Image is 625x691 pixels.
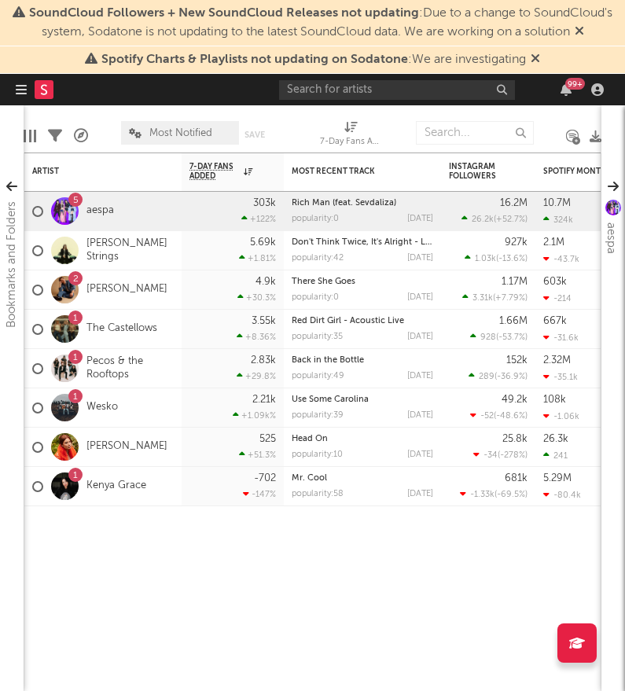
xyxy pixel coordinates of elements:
span: 3.31k [472,294,493,303]
div: popularity: 0 [292,215,339,223]
div: popularity: 10 [292,450,343,459]
div: 49.2k [502,395,528,405]
div: [DATE] [407,215,433,223]
div: 303k [253,198,276,208]
div: Use Some Carolina [292,395,433,404]
div: +122 % [241,214,276,224]
a: Back in the Bottle [292,356,364,365]
a: Red Dirt Girl - Acoustic Live [292,317,404,325]
div: ( ) [462,292,528,303]
div: 603k [543,277,567,287]
div: ( ) [473,450,528,460]
div: ( ) [460,489,528,499]
div: [DATE] [407,490,433,498]
div: Head On [292,435,433,443]
div: 1.17M [502,277,528,287]
a: Use Some Carolina [292,395,369,404]
div: -35.1k [543,372,578,382]
span: Dismiss [575,26,584,39]
div: aespa [601,222,620,254]
div: +51.3 % [239,450,276,460]
div: -80.4k [543,490,581,500]
span: -278 % [500,451,525,460]
div: -147 % [243,489,276,499]
span: Most Notified [149,128,212,138]
button: Save [244,130,265,139]
div: 1.66M [499,316,528,326]
a: Pecos & the Rooftops [86,355,174,382]
span: : We are investigating [101,53,526,66]
div: 3.55k [252,316,276,326]
input: Search... [416,121,534,145]
a: [PERSON_NAME] [86,440,167,454]
div: Filters [48,113,62,159]
div: 25.8k [502,434,528,444]
div: [DATE] [407,333,433,341]
div: [DATE] [407,411,433,420]
div: +1.81 % [239,253,276,263]
a: Wesko [86,401,118,414]
div: Don't Think Twice, It's Alright - Live At The American Legion Post 82 [292,238,433,247]
a: Head On [292,435,328,443]
span: 26.2k [472,215,494,224]
span: SoundCloud Followers + New SoundCloud Releases not updating [29,7,419,20]
a: [PERSON_NAME] [86,283,167,296]
span: +52.7 % [496,215,525,224]
div: Rich Man (feat. Sevdaliza) [292,199,433,208]
a: [PERSON_NAME] Strings [86,237,174,264]
div: Edit Columns [24,113,36,159]
span: Dismiss [531,53,540,66]
div: 2.1M [543,237,564,248]
div: Back in the Bottle [292,356,433,365]
a: Don't Think Twice, It's Alright - Live At The American Legion Post 82 [292,238,571,247]
div: +8.36 % [237,332,276,342]
a: Kenya Grace [86,480,146,493]
a: aespa [86,204,114,218]
span: +7.79 % [495,294,525,303]
div: 241 [543,450,568,461]
div: popularity: 35 [292,333,343,341]
div: [DATE] [407,372,433,380]
div: ( ) [465,253,528,263]
div: 2.32M [543,355,571,366]
div: 26.3k [543,434,568,444]
div: [DATE] [407,254,433,263]
div: [DATE] [407,293,433,302]
div: popularity: 49 [292,372,344,380]
div: There She Goes [292,278,433,286]
span: : Due to a change to SoundCloud's system, Sodatone is not updating to the latest SoundCloud data.... [29,7,612,39]
div: 5.29M [543,473,572,483]
a: Rich Man (feat. Sevdaliza) [292,199,396,208]
div: -1.06k [543,411,579,421]
div: 667k [543,316,567,326]
div: 108k [543,395,566,405]
span: -13.6 % [498,255,525,263]
div: ( ) [470,410,528,421]
div: popularity: 42 [292,254,344,263]
a: Mr. Cool [292,474,327,483]
div: 2.21k [252,395,276,405]
div: +1.09k % [233,410,276,421]
div: ( ) [469,371,528,381]
div: 525 [259,434,276,444]
div: Bookmarks and Folders [2,201,21,328]
span: Spotify Charts & Playlists not updating on Sodatone [101,53,408,66]
div: -702 [254,473,276,483]
div: 7-Day Fans Added (7-Day Fans Added) [320,113,383,159]
div: 7-Day Fans Added (7-Day Fans Added) [320,133,383,152]
div: 10.7M [543,198,571,208]
div: +30.3 % [237,292,276,303]
div: 4.9k [256,277,276,287]
div: -31.6k [543,333,579,343]
div: 152k [506,355,528,366]
span: 7-Day Fans Added [189,162,240,181]
div: popularity: 39 [292,411,344,420]
span: -52 [480,412,494,421]
div: Mr. Cool [292,474,433,483]
a: There She Goes [292,278,355,286]
span: -69.5 % [497,491,525,499]
div: A&R Pipeline [74,113,88,159]
span: 928 [480,333,496,342]
div: ( ) [461,214,528,224]
div: Most Recent Track [292,167,410,176]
